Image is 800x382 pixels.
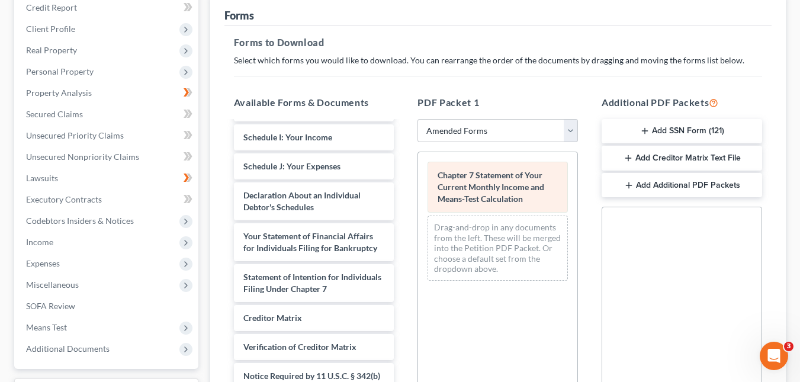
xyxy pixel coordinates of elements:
p: Select which forms you would like to download. You can rearrange the order of the documents by dr... [234,54,762,66]
a: SOFA Review [17,296,198,317]
a: Unsecured Priority Claims [17,125,198,146]
span: Your Statement of Financial Affairs for Individuals Filing for Bankruptcy [243,231,377,253]
a: Secured Claims [17,104,198,125]
span: Chapter 7 Statement of Your Current Monthly Income and Means-Test Calculation [438,170,544,204]
div: Drag-and-drop in any documents from the left. These will be merged into the Petition PDF Packet. ... [428,216,568,281]
h5: PDF Packet 1 [417,95,578,110]
span: Personal Property [26,66,94,76]
span: Additional Documents [26,344,110,354]
h5: Available Forms & Documents [234,95,394,110]
span: Codebtors Insiders & Notices [26,216,134,226]
span: Income [26,237,53,247]
span: Unsecured Priority Claims [26,130,124,140]
button: Add SSN Form (121) [602,119,762,144]
span: Verification of Creditor Matrix [243,342,356,352]
span: Credit Report [26,2,77,12]
span: SOFA Review [26,301,75,311]
h5: Forms to Download [234,36,762,50]
h5: Additional PDF Packets [602,95,762,110]
a: Lawsuits [17,168,198,189]
span: Declaration About an Individual Debtor's Schedules [243,190,361,212]
a: Property Analysis [17,82,198,104]
a: Executory Contracts [17,189,198,210]
span: Unsecured Nonpriority Claims [26,152,139,162]
span: Secured Claims [26,109,83,119]
span: Schedule I: Your Income [243,132,332,142]
span: Statement of Intention for Individuals Filing Under Chapter 7 [243,272,381,294]
iframe: Intercom live chat [760,342,788,370]
button: Add Creditor Matrix Text File [602,146,762,171]
div: Forms [224,8,254,23]
span: Means Test [26,322,67,332]
a: Unsecured Nonpriority Claims [17,146,198,168]
button: Add Additional PDF Packets [602,173,762,198]
span: Real Property [26,45,77,55]
span: Expenses [26,258,60,268]
span: 3 [784,342,793,351]
span: Executory Contracts [26,194,102,204]
span: Client Profile [26,24,75,34]
span: Lawsuits [26,173,58,183]
span: Creditor Matrix [243,313,302,323]
span: Property Analysis [26,88,92,98]
span: Miscellaneous [26,280,79,290]
span: Schedule J: Your Expenses [243,161,340,171]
